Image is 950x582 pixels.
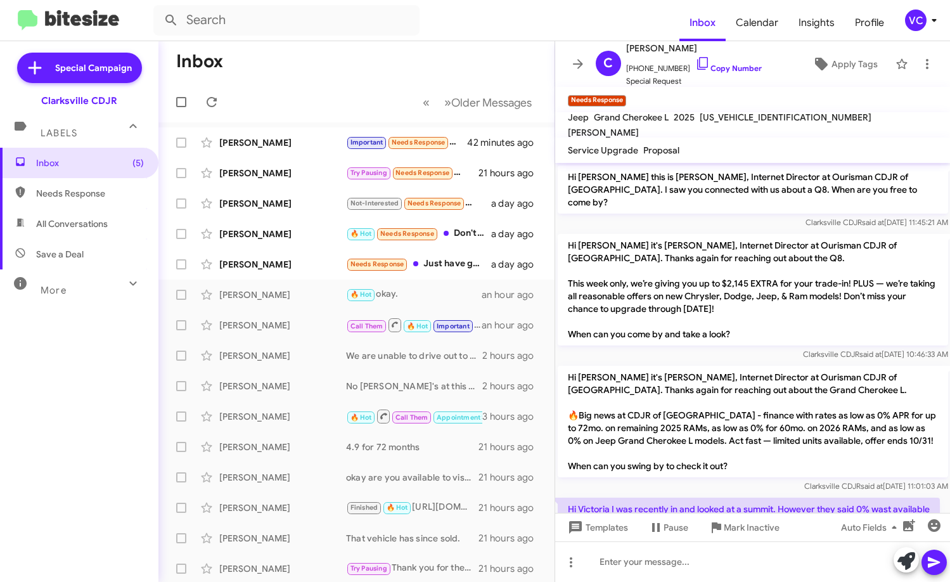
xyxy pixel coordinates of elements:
[132,157,144,169] span: (5)
[392,138,446,146] span: Needs Response
[626,75,762,87] span: Special Request
[176,51,223,72] h1: Inbox
[800,53,889,75] button: Apply Tags
[350,290,372,299] span: 🔥 Hot
[437,89,539,115] button: Next
[568,127,639,138] span: [PERSON_NAME]
[788,4,845,41] a: Insights
[219,410,346,423] div: [PERSON_NAME]
[219,136,346,149] div: [PERSON_NAME]
[153,5,420,36] input: Search
[845,4,894,41] a: Profile
[831,516,912,539] button: Auto Fields
[346,317,482,333] div: Then i will be able to work those numbers for you [DATE].
[219,167,346,179] div: [PERSON_NAME]
[395,169,449,177] span: Needs Response
[41,285,67,296] span: More
[841,516,902,539] span: Auto Fields
[726,4,788,41] a: Calendar
[346,165,478,180] div: How long does the price evaluating process take because I can't spend more than 20 minutes?
[568,145,638,156] span: Service Upgrade
[219,349,346,362] div: [PERSON_NAME]
[55,61,132,74] span: Special Campaign
[724,516,780,539] span: Mark Inactive
[698,516,790,539] button: Mark Inactive
[491,197,544,210] div: a day ago
[36,187,144,200] span: Needs Response
[831,53,878,75] span: Apply Tags
[603,53,613,74] span: C
[350,503,378,512] span: Finished
[700,112,871,123] span: [US_VEHICLE_IDENTIFICATION_NUMBER]
[478,532,544,545] div: 21 hours ago
[219,228,346,240] div: [PERSON_NAME]
[219,380,346,392] div: [PERSON_NAME]
[219,288,346,301] div: [PERSON_NAME]
[664,516,688,539] span: Pause
[346,135,468,150] div: Wagoneers with sunroofs
[219,319,346,332] div: [PERSON_NAME]
[491,228,544,240] div: a day ago
[861,217,883,227] span: said at
[350,413,372,422] span: 🔥 Hot
[346,196,491,210] div: how much would i need down without a co buyer
[423,94,430,110] span: «
[415,89,437,115] button: Previous
[805,217,947,227] span: Clarksville CDJR [DATE] 11:45:21 AM
[346,287,482,302] div: okay.
[346,471,478,484] div: okay are you available to visit the dealership tonight or [DATE]?
[350,199,399,207] span: Not-Interested
[558,498,940,521] p: Hi Victoria I was recently in and looked at a summit. However they said 0% wast available
[444,94,451,110] span: »
[482,349,544,362] div: 2 hours ago
[219,532,346,545] div: [PERSON_NAME]
[350,230,372,238] span: 🔥 Hot
[219,501,346,514] div: [PERSON_NAME]
[482,380,544,392] div: 2 hours ago
[395,413,428,422] span: Call Them
[555,516,638,539] button: Templates
[478,167,544,179] div: 21 hours ago
[565,516,628,539] span: Templates
[387,503,408,512] span: 🔥 Hot
[437,413,492,422] span: Appointment Set
[219,562,346,575] div: [PERSON_NAME]
[36,217,108,230] span: All Conversations
[860,481,882,491] span: said at
[346,257,491,271] div: Just have get rid of the 2024 4dr wrangler 4xe to get the new one
[643,145,679,156] span: Proposal
[350,260,404,268] span: Needs Response
[695,63,762,73] a: Copy Number
[346,226,491,241] div: Don't like those options for vehicles
[568,112,589,123] span: Jeep
[346,408,482,424] div: Inbound Call
[679,4,726,41] a: Inbox
[350,564,387,572] span: Try Pausing
[594,112,669,123] span: Grand Cherokee L
[478,501,544,514] div: 21 hours ago
[568,95,626,107] small: Needs Response
[346,380,482,392] div: No [PERSON_NAME]'s at this time.
[482,288,544,301] div: an hour ago
[350,169,387,177] span: Try Pausing
[859,349,881,359] span: said at
[346,500,478,515] div: [URL][DOMAIN_NAME]
[558,165,948,214] p: Hi [PERSON_NAME] this is [PERSON_NAME], Internet Director at Ourisman CDJR of [GEOGRAPHIC_DATA]. ...
[674,112,695,123] span: 2025
[478,562,544,575] div: 21 hours ago
[482,319,544,332] div: an hour ago
[626,41,762,56] span: [PERSON_NAME]
[894,10,936,31] button: VC
[346,561,478,576] div: Thank you for the update.
[408,199,461,207] span: Needs Response
[380,230,434,238] span: Needs Response
[17,53,142,83] a: Special Campaign
[219,197,346,210] div: [PERSON_NAME]
[558,234,948,346] p: Hi [PERSON_NAME] it's [PERSON_NAME], Internet Director at Ourisman CDJR of [GEOGRAPHIC_DATA]. Tha...
[638,516,698,539] button: Pause
[905,10,927,31] div: VC
[219,471,346,484] div: [PERSON_NAME]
